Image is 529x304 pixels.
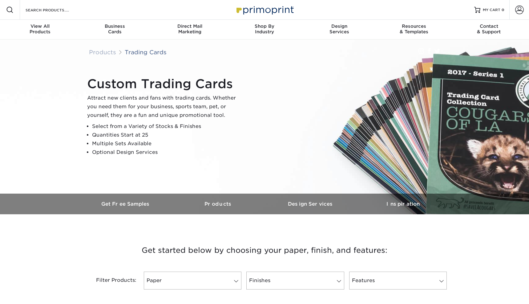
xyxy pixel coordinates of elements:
[89,49,116,55] a: Products
[357,194,449,214] a: Inspiration
[377,23,451,29] span: Resources
[3,20,78,39] a: View AllProducts
[152,23,227,35] div: Marketing
[377,20,451,39] a: Resources& Templates
[377,23,451,35] div: & Templates
[483,7,500,13] span: MY CART
[172,201,264,207] h3: Products
[302,20,377,39] a: DesignServices
[80,201,172,207] h3: Get Free Samples
[87,94,241,120] p: Attract new clients and fans with trading cards. Whether you need them for your business, sports ...
[227,23,302,29] span: Shop By
[152,20,227,39] a: Direct MailMarketing
[87,76,241,91] h1: Custom Trading Cards
[349,272,447,290] a: Features
[78,23,152,29] span: Business
[152,23,227,29] span: Direct Mail
[234,3,295,16] img: Primoprint
[3,23,78,35] div: Products
[227,23,302,35] div: Industry
[264,201,357,207] h3: Design Services
[92,131,241,139] li: Quantities Start at 25
[357,201,449,207] h3: Inspiration
[125,49,167,55] a: Trading Cards
[25,6,85,14] input: SEARCH PRODUCTS.....
[302,23,377,35] div: Services
[80,194,172,214] a: Get Free Samples
[78,20,152,39] a: BusinessCards
[172,194,264,214] a: Products
[227,20,302,39] a: Shop ByIndustry
[78,23,152,35] div: Cards
[451,20,526,39] a: Contact& Support
[92,122,241,131] li: Select from a Variety of Stocks & Finishes
[246,272,344,290] a: Finishes
[264,194,357,214] a: Design Services
[302,23,377,29] span: Design
[92,139,241,148] li: Multiple Sets Available
[92,148,241,157] li: Optional Design Services
[451,23,526,29] span: Contact
[84,236,445,264] h3: Get started below by choosing your paper, finish, and features:
[451,23,526,35] div: & Support
[80,272,141,290] div: Filter Products:
[144,272,241,290] a: Paper
[3,23,78,29] span: View All
[502,8,504,12] span: 0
